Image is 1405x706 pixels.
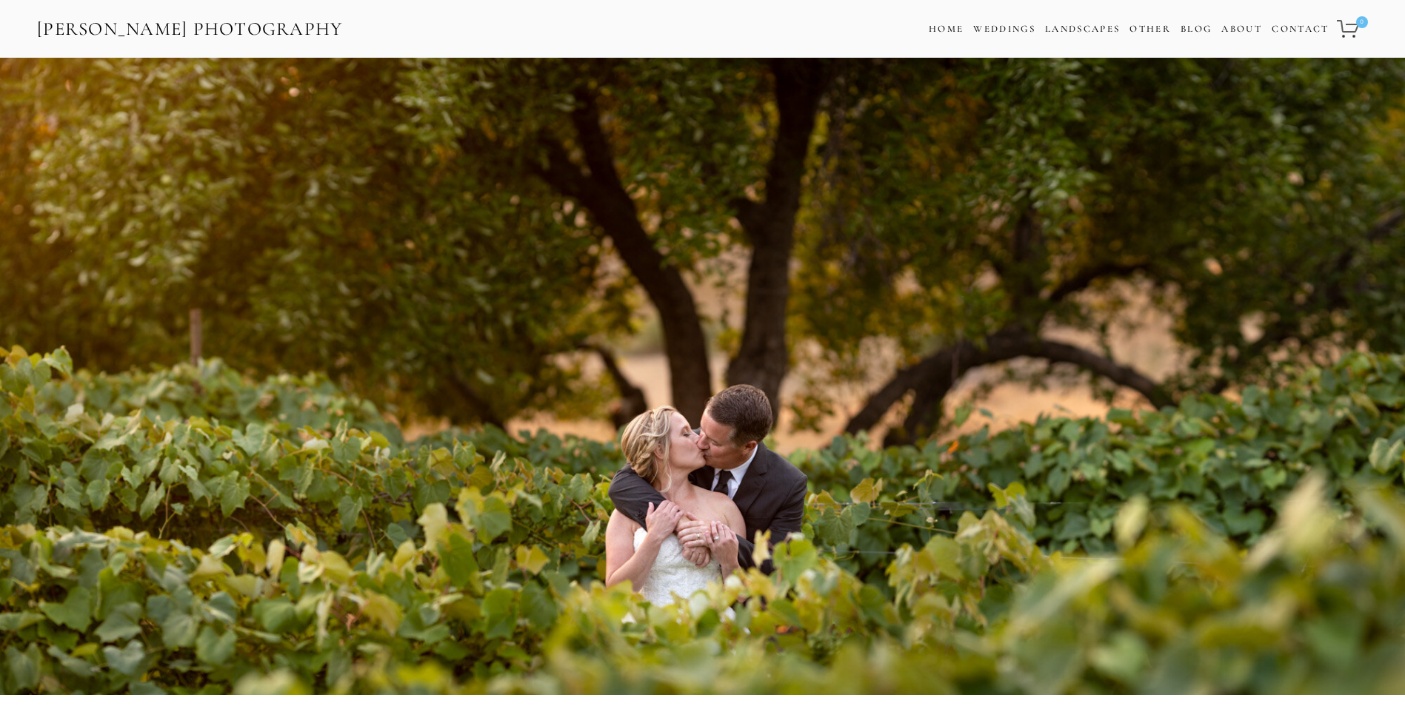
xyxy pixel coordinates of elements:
[929,19,964,40] a: Home
[1272,19,1329,40] a: Contact
[1335,11,1369,47] a: 0 items in cart
[36,13,344,46] a: [PERSON_NAME] Photography
[1356,16,1368,28] span: 0
[1181,19,1212,40] a: Blog
[1045,23,1120,35] a: Landscapes
[1129,23,1171,35] a: Other
[973,23,1035,35] a: Weddings
[1221,19,1262,40] a: About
